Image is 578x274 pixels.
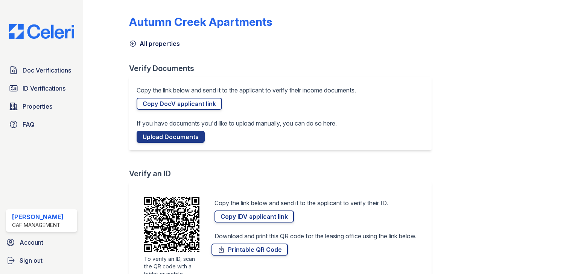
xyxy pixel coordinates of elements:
p: Copy the link below and send it to the applicant to verify their ID. [214,198,388,207]
div: Verify Documents [129,63,438,74]
a: Upload Documents [137,131,205,143]
span: Properties [23,102,52,111]
a: Copy DocV applicant link [137,98,222,110]
div: CAF Management [12,221,64,229]
span: ID Verifications [23,84,65,93]
a: Sign out [3,253,80,268]
div: [PERSON_NAME] [12,212,64,221]
p: If you have documents you'd like to upload manually, you can do so here. [137,119,337,128]
a: All properties [129,39,180,48]
span: Sign out [20,256,43,265]
a: Account [3,235,80,250]
a: Doc Verifications [6,63,77,78]
a: FAQ [6,117,77,132]
div: Verify an ID [129,168,438,179]
a: Printable QR Code [211,244,288,256]
span: Account [20,238,43,247]
a: Copy IDV applicant link [214,210,294,223]
div: Autumn Creek Apartments [129,15,272,29]
span: FAQ [23,120,35,129]
p: Copy the link below and send it to the applicant to verify their income documents. [137,86,356,95]
span: Doc Verifications [23,66,71,75]
a: ID Verifications [6,81,77,96]
img: CE_Logo_Blue-a8612792a0a2168367f1c8372b55b34899dd931a85d93a1a3d3e32e68fde9ad4.png [3,24,80,39]
a: Properties [6,99,77,114]
p: Download and print this QR code for the leasing office using the link below. [214,232,417,241]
